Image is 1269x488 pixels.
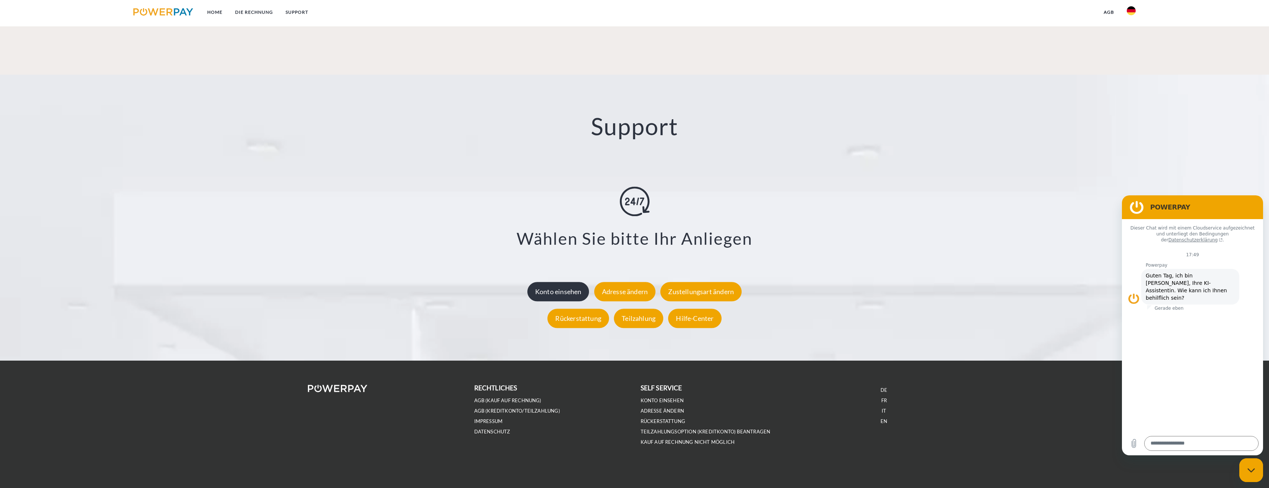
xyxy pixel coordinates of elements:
a: Rückerstattung [641,418,686,424]
div: Konto einsehen [527,282,589,301]
b: self service [641,384,682,392]
a: DATENSCHUTZ [474,429,510,435]
a: Konto einsehen [526,287,591,296]
a: DE [881,387,887,393]
a: Kauf auf Rechnung nicht möglich [641,439,735,445]
iframe: Messaging-Fenster [1122,195,1263,455]
img: logo-powerpay.svg [133,8,193,16]
a: agb [1097,6,1120,19]
a: Adresse ändern [641,408,684,414]
img: online-shopping.svg [620,186,650,216]
a: Rückerstattung [546,314,611,322]
b: rechtliches [474,384,517,392]
div: Zustellungsart ändern [660,282,742,301]
a: EN [881,418,887,424]
a: Home [201,6,229,19]
a: Teilzahlungsoption (KREDITKONTO) beantragen [641,429,771,435]
h3: Wählen Sie bitte Ihr Anliegen [73,228,1196,249]
div: Rückerstattung [547,309,609,328]
img: de [1127,6,1136,15]
img: logo-powerpay-white.svg [308,385,368,392]
a: AGB (Kauf auf Rechnung) [474,397,541,404]
div: Hilfe-Center [668,309,721,328]
a: IMPRESSUM [474,418,503,424]
a: IT [882,408,886,414]
a: Teilzahlung [612,314,665,322]
a: Zustellungsart ändern [658,287,743,296]
a: AGB (Kreditkonto/Teilzahlung) [474,408,560,414]
a: Adresse ändern [592,287,658,296]
a: Hilfe-Center [666,314,723,322]
h2: Support [64,112,1205,141]
div: Teilzahlung [614,309,663,328]
div: Adresse ändern [594,282,656,301]
a: SUPPORT [279,6,315,19]
a: FR [881,397,887,404]
a: Konto einsehen [641,397,684,404]
a: DIE RECHNUNG [229,6,279,19]
iframe: Schaltfläche zum Öffnen des Messaging-Fensters; Konversation läuft [1239,458,1263,482]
